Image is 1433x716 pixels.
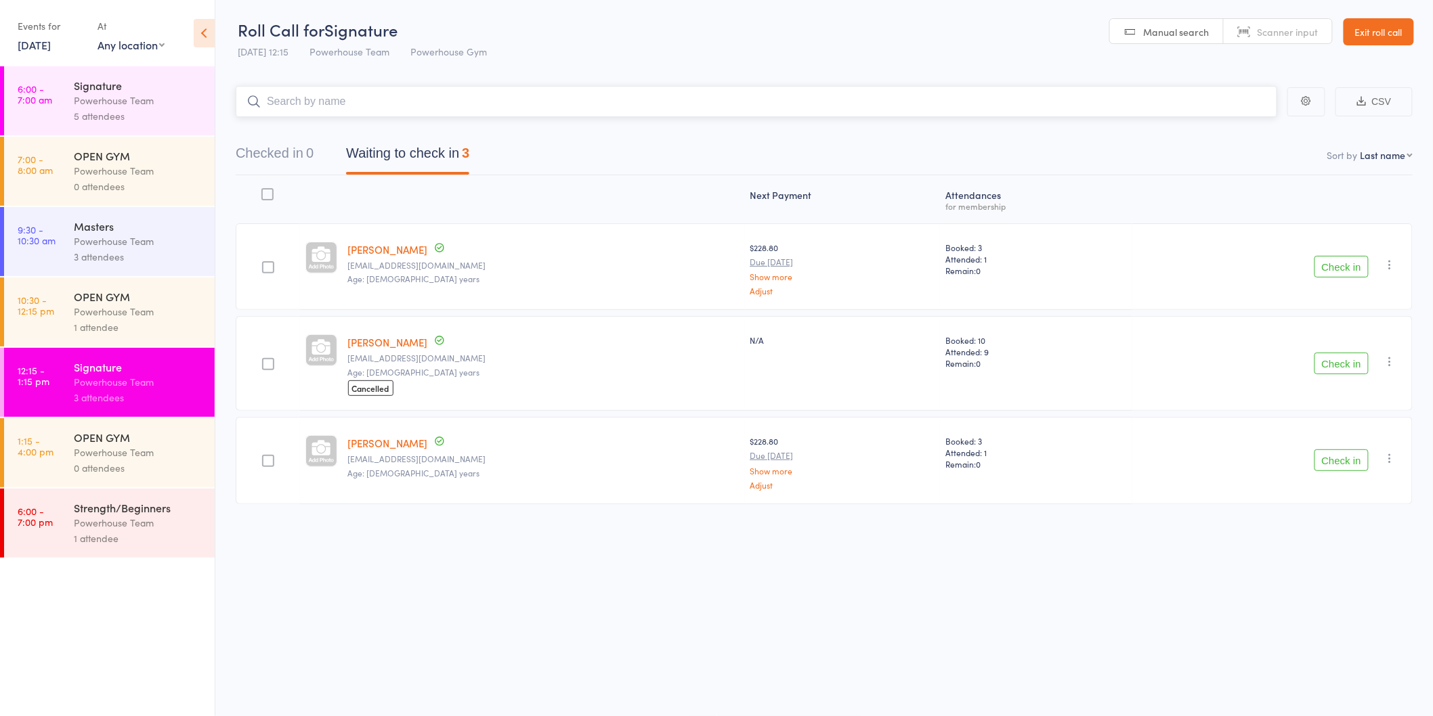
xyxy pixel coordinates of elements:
div: Powerhouse Team [74,163,203,179]
div: Signature [74,78,203,93]
a: [PERSON_NAME] [348,335,428,349]
span: Remain: [945,458,1127,470]
button: Check in [1314,256,1369,277]
div: 0 [306,146,314,160]
a: 12:15 -1:15 pmSignaturePowerhouse Team3 attendees [4,348,215,417]
span: Manual search [1144,25,1210,39]
time: 6:00 - 7:00 pm [18,506,53,527]
div: 0 attendees [74,460,203,476]
div: Powerhouse Team [74,374,203,390]
button: Checked in0 [236,139,314,175]
small: Due [DATE] [750,451,935,460]
div: Any location [98,37,165,52]
div: Atten­dances [940,181,1132,217]
span: Attended: 1 [945,253,1127,265]
span: Cancelled [348,380,393,396]
time: 1:15 - 4:00 pm [18,435,54,457]
div: At [98,15,165,37]
input: Search by name [236,86,1277,117]
button: Check in [1314,353,1369,374]
span: Age: [DEMOGRAPHIC_DATA] years [348,467,480,478]
time: 9:30 - 10:30 am [18,224,56,246]
div: Powerhouse Team [74,304,203,319]
span: 0 [976,458,981,470]
div: 1 attendee [74,319,203,335]
label: Sort by [1327,148,1358,162]
div: $228.80 [750,435,935,489]
div: 5 attendees [74,108,203,124]
a: [DATE] [18,37,51,52]
a: [PERSON_NAME] [348,436,428,450]
span: Remain: [945,357,1127,369]
a: 7:00 -8:00 amOPEN GYMPowerhouse Team0 attendees [4,137,215,206]
div: OPEN GYM [74,289,203,304]
span: Powerhouse Gym [410,45,487,58]
time: 7:00 - 8:00 am [18,154,53,175]
div: Signature [74,359,203,374]
a: Show more [750,466,935,475]
div: 3 attendees [74,249,203,265]
span: Roll Call for [238,18,324,41]
span: [DATE] 12:15 [238,45,288,58]
time: 12:15 - 1:15 pm [18,365,49,386]
div: Next Payment [745,181,941,217]
small: traceygibbs1962@gmail.com [348,261,740,270]
span: Booked: 10 [945,334,1127,346]
button: Check in [1314,449,1369,471]
div: Last name [1361,148,1406,162]
span: Age: [DEMOGRAPHIC_DATA] years [348,366,480,378]
div: OPEN GYM [74,148,203,163]
div: Powerhouse Team [74,93,203,108]
a: 1:15 -4:00 pmOPEN GYMPowerhouse Team0 attendees [4,418,215,487]
span: 0 [976,265,981,276]
a: Show more [750,272,935,281]
small: rhaling@hotmail.com [348,353,740,363]
span: Remain: [945,265,1127,276]
a: 10:30 -12:15 pmOPEN GYMPowerhouse Team1 attendee [4,277,215,346]
div: Strength/Beginners [74,500,203,515]
a: 6:00 -7:00 pmStrength/BeginnersPowerhouse Team1 attendee [4,489,215,558]
div: Masters [74,219,203,233]
div: for membership [945,202,1127,210]
button: CSV [1335,87,1413,116]
div: 3 attendees [74,390,203,405]
time: 10:30 - 12:15 pm [18,294,54,316]
div: Powerhouse Team [74,445,203,460]
div: 0 attendees [74,179,203,194]
span: Attended: 1 [945,447,1127,458]
span: Attended: 9 [945,346,1127,357]
div: Events for [18,15,84,37]
time: 6:00 - 7:00 am [18,83,52,105]
small: Due [DATE] [750,257,935,267]
a: Adjust [750,480,935,489]
span: Powerhouse Team [309,45,389,58]
a: 6:00 -7:00 amSignaturePowerhouse Team5 attendees [4,66,215,135]
span: 0 [976,357,981,369]
div: 1 attendee [74,531,203,546]
small: Pammy_overend@hotmail.com [348,454,740,464]
span: Age: [DEMOGRAPHIC_DATA] years [348,273,480,284]
span: Booked: 3 [945,242,1127,253]
a: Adjust [750,286,935,295]
span: Signature [324,18,398,41]
span: Scanner input [1258,25,1319,39]
div: N/A [750,334,935,346]
a: 9:30 -10:30 amMastersPowerhouse Team3 attendees [4,207,215,276]
a: [PERSON_NAME] [348,242,428,256]
div: Powerhouse Team [74,515,203,531]
a: Exit roll call [1344,18,1414,45]
div: 3 [462,146,469,160]
button: Waiting to check in3 [346,139,469,175]
div: $228.80 [750,242,935,295]
span: Booked: 3 [945,435,1127,447]
div: OPEN GYM [74,430,203,445]
div: Powerhouse Team [74,233,203,249]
